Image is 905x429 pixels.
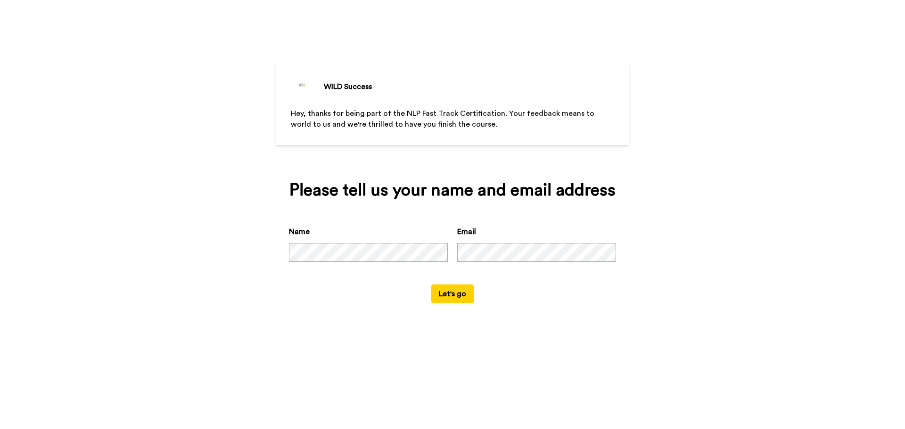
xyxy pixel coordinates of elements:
label: Name [289,226,310,237]
div: Please tell us your name and email address [289,181,616,200]
button: Let's go [431,284,474,303]
label: Email [457,226,476,237]
span: Hey, thanks for being part of the NLP Fast Track Certification. Your feedback means to world to u... [291,110,596,128]
div: WILD Success [324,81,372,92]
